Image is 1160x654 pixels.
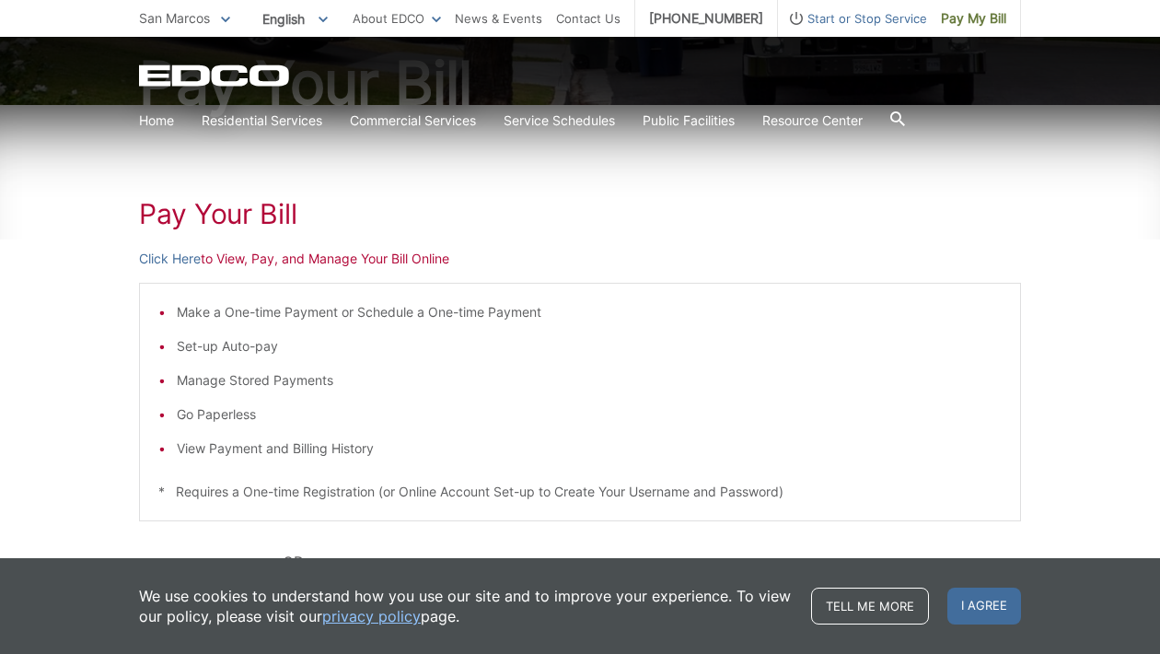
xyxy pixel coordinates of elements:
[158,482,1002,502] p: * Requires a One-time Registration (or Online Account Set-up to Create Your Username and Password)
[504,111,615,131] a: Service Schedules
[762,111,863,131] a: Resource Center
[139,197,1021,230] h1: Pay Your Bill
[643,111,735,131] a: Public Facilities
[272,549,1021,575] p: - OR -
[139,249,1021,269] p: to View, Pay, and Manage Your Bill Online
[139,64,292,87] a: EDCD logo. Return to the homepage.
[202,111,322,131] a: Residential Services
[177,370,1002,391] li: Manage Stored Payments
[177,438,1002,459] li: View Payment and Billing History
[139,249,201,269] a: Click Here
[322,606,421,626] a: privacy policy
[941,8,1006,29] span: Pay My Bill
[350,111,476,131] a: Commercial Services
[139,586,793,626] p: We use cookies to understand how you use our site and to improve your experience. To view our pol...
[811,588,929,625] a: Tell me more
[177,404,1002,425] li: Go Paperless
[139,10,210,26] span: San Marcos
[947,588,1021,625] span: I agree
[249,4,342,34] span: English
[455,8,542,29] a: News & Events
[177,336,1002,356] li: Set-up Auto-pay
[139,111,174,131] a: Home
[556,8,621,29] a: Contact Us
[353,8,441,29] a: About EDCO
[177,302,1002,322] li: Make a One-time Payment or Schedule a One-time Payment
